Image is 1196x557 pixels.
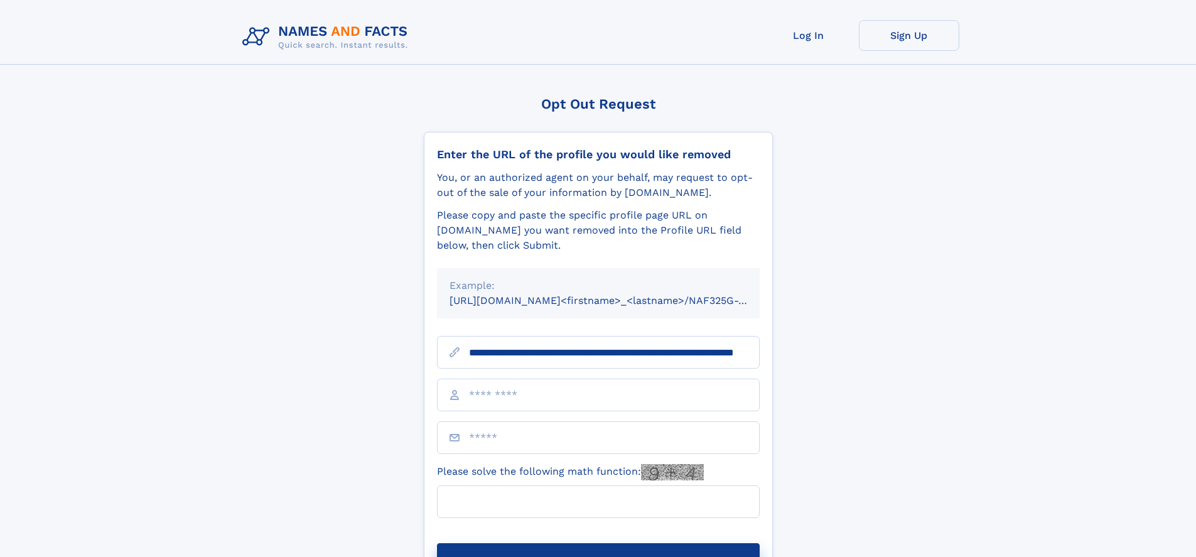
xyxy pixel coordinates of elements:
small: [URL][DOMAIN_NAME]<firstname>_<lastname>/NAF325G-xxxxxxxx [450,295,784,306]
div: Opt Out Request [424,96,773,112]
label: Please solve the following math function: [437,464,704,480]
div: Example: [450,278,747,293]
a: Log In [758,20,859,51]
div: Enter the URL of the profile you would like removed [437,148,760,161]
img: Logo Names and Facts [237,20,418,54]
div: Please copy and paste the specific profile page URL on [DOMAIN_NAME] you want removed into the Pr... [437,208,760,253]
div: You, or an authorized agent on your behalf, may request to opt-out of the sale of your informatio... [437,170,760,200]
a: Sign Up [859,20,959,51]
